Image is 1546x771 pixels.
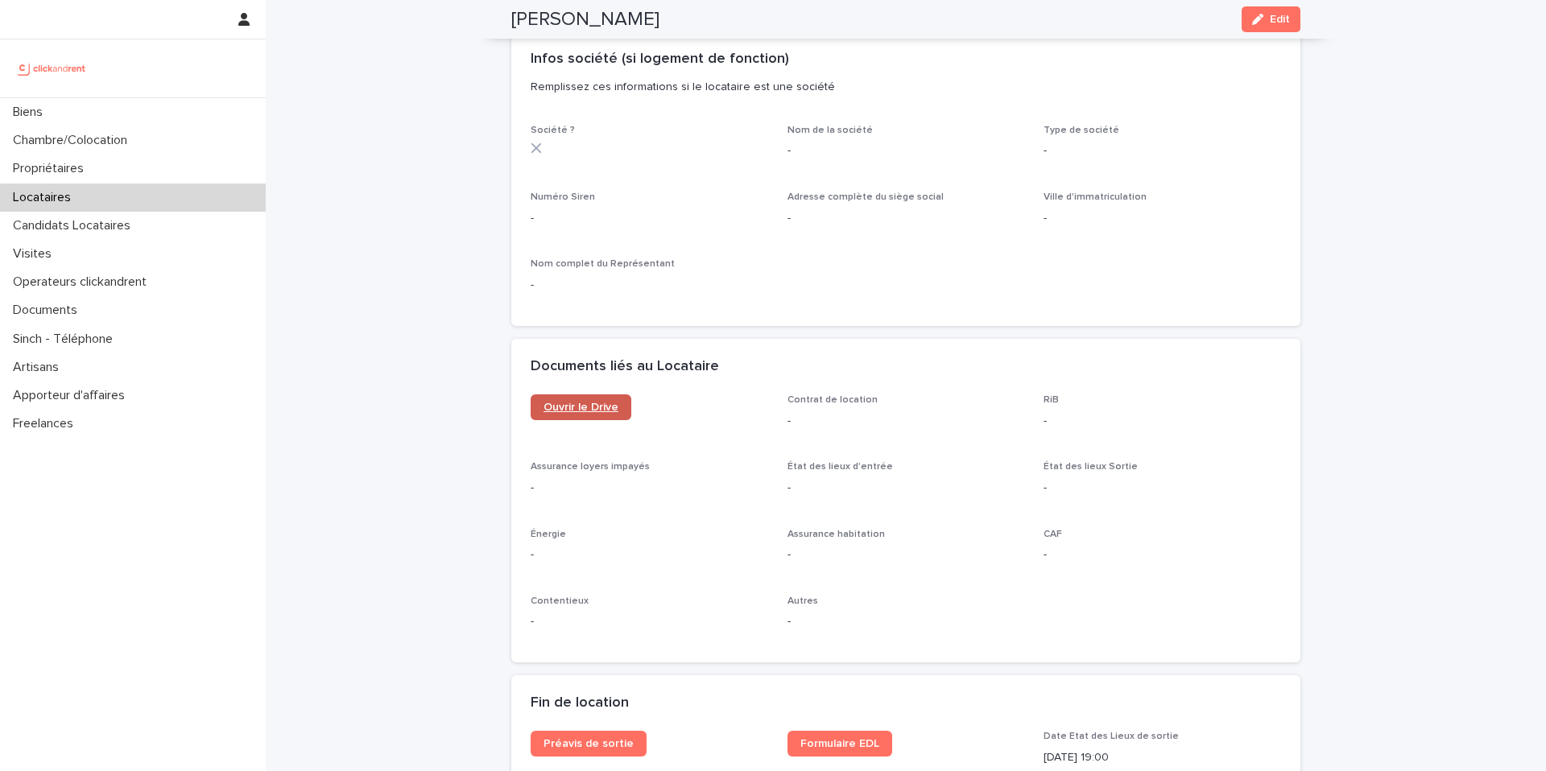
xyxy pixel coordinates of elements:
span: Assurance habitation [787,530,885,539]
span: Edit [1270,14,1290,25]
span: Ville d'immatriculation [1044,192,1147,202]
span: Adresse complète du siège social [787,192,944,202]
span: Nom complet du Représentant [531,259,675,269]
p: Candidats Locataires [6,218,143,233]
p: - [531,210,768,227]
p: - [1044,546,1281,563]
p: - [531,480,768,497]
h2: [PERSON_NAME] [511,8,659,31]
p: - [787,546,1025,563]
p: - [1044,413,1281,430]
p: Biens [6,105,56,120]
a: Formulaire EDL [787,731,892,757]
span: Énergie [531,530,566,539]
span: Date Etat des Lieux de sortie [1044,732,1179,741]
span: Type de société [1044,126,1119,135]
p: - [787,142,1025,159]
span: Numéro Siren [531,192,595,202]
span: Société ? [531,126,575,135]
p: - [1044,142,1281,159]
span: Autres [787,596,818,606]
p: Propriétaires [6,161,97,176]
span: Contrat de location [787,395,878,405]
p: - [787,210,1025,227]
p: - [531,277,768,294]
p: Locataires [6,190,84,205]
span: Assurance loyers impayés [531,462,650,472]
p: - [787,413,1025,430]
a: Ouvrir le Drive [531,394,631,420]
p: [DATE] 19:00 [1044,749,1281,766]
span: Formulaire EDL [800,738,879,749]
p: - [531,613,768,630]
button: Edit [1242,6,1300,32]
p: Chambre/Colocation [6,133,140,148]
p: - [531,546,768,563]
p: - [787,613,1025,630]
p: Sinch - Téléphone [6,332,126,347]
p: Artisans [6,360,72,375]
span: État des lieux d'entrée [787,462,893,472]
span: Ouvrir le Drive [544,402,618,413]
span: RiB [1044,395,1059,405]
p: Freelances [6,416,86,431]
p: Operateurs clickandrent [6,274,159,290]
h2: Fin de location [531,695,629,712]
p: Documents [6,303,90,318]
a: Préavis de sortie [531,731,647,757]
p: - [1044,480,1281,497]
span: État des lieux Sortie [1044,462,1138,472]
p: Remplissez ces informations si le locataire est une société [531,80,1275,94]
p: Apporteur d'affaires [6,388,138,403]
p: - [787,480,1025,497]
p: Visites [6,246,64,262]
span: CAF [1044,530,1062,539]
span: Contentieux [531,596,589,606]
span: Préavis de sortie [544,738,634,749]
p: - [1044,210,1281,227]
img: UCB0brd3T0yccxBKYDjQ [13,52,91,85]
h2: Infos société (si logement de fonction) [531,51,789,68]
h2: Documents liés au Locataire [531,358,719,376]
span: Nom de la société [787,126,873,135]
